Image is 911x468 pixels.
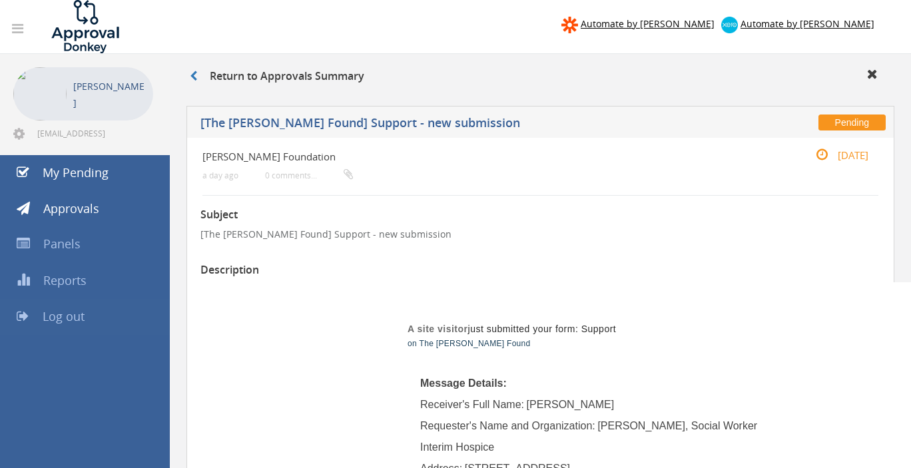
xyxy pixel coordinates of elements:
span: on [408,339,417,348]
span: [EMAIL_ADDRESS][DOMAIN_NAME] [37,128,151,138]
span: Automate by [PERSON_NAME] [741,17,874,30]
small: a day ago [202,170,238,180]
span: Receiver's Full Name: [420,399,524,410]
span: [PERSON_NAME], Social Worker Interim Hospice [420,420,760,453]
h5: [The [PERSON_NAME] Found] Support - new submission [200,117,679,133]
span: My Pending [43,164,109,180]
small: [DATE] [802,148,868,162]
img: xero-logo.png [721,17,738,33]
span: Message Details: [420,377,507,389]
h4: [PERSON_NAME] Foundation [202,151,766,162]
small: 0 comments... [265,170,353,180]
p: [The [PERSON_NAME] Found] Support - new submission [200,228,880,241]
strong: A site visitor [408,324,468,334]
span: [PERSON_NAME] [527,399,615,410]
span: Approvals [43,200,99,216]
h3: Return to Approvals Summary [190,71,364,83]
h3: Description [200,264,880,276]
p: [PERSON_NAME] [73,78,147,111]
span: Pending [818,115,886,130]
span: Log out [43,308,85,324]
span: just submitted your form: Support [408,324,616,334]
span: Requester's Name and Organization: [420,420,595,431]
a: The [PERSON_NAME] Found [420,339,531,348]
img: zapier-logomark.png [561,17,578,33]
h3: Subject [200,209,880,221]
span: Reports [43,272,87,288]
span: Panels [43,236,81,252]
span: Automate by [PERSON_NAME] [581,17,715,30]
